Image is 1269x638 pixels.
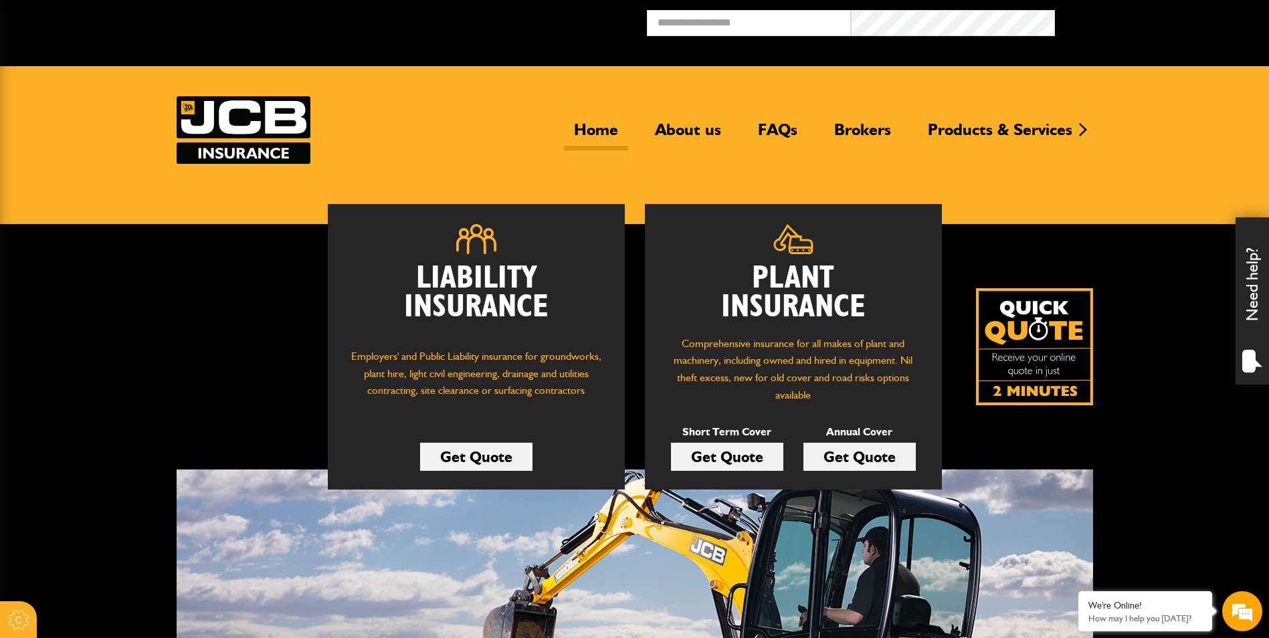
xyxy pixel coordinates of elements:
a: Home [564,120,628,150]
div: We're Online! [1088,600,1202,611]
p: Short Term Cover [671,423,783,441]
p: Comprehensive insurance for all makes of plant and machinery, including owned and hired in equipm... [665,335,922,403]
h2: Liability Insurance [348,264,605,335]
a: Get your insurance quote isn just 2-minutes [976,288,1093,405]
a: Get Quote [803,443,916,471]
button: Broker Login [1055,10,1259,31]
div: Need help? [1236,217,1269,385]
img: Quick Quote [976,288,1093,405]
a: Get Quote [420,443,532,471]
p: Annual Cover [803,423,916,441]
a: Products & Services [918,120,1082,150]
img: JCB Insurance Services logo [177,96,310,164]
a: Brokers [824,120,901,150]
p: How may I help you today? [1088,613,1202,623]
h2: Plant Insurance [665,264,922,322]
a: FAQs [748,120,807,150]
a: About us [645,120,731,150]
p: Employers' and Public Liability insurance for groundworks, plant hire, light civil engineering, d... [348,348,605,412]
a: JCB Insurance Services [177,96,310,164]
a: Get Quote [671,443,783,471]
